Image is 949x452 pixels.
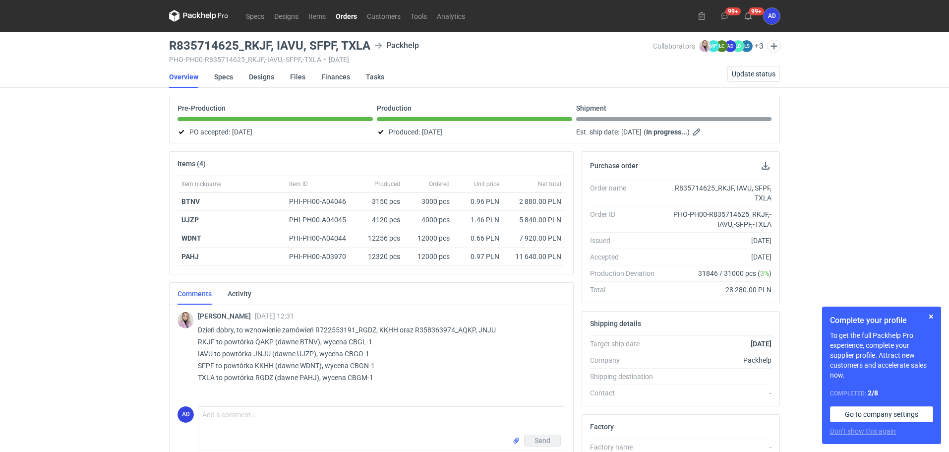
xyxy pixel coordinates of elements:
[699,40,711,52] img: Klaudia Wiśniewska
[727,66,780,82] button: Update status
[764,8,780,24] figcaption: AD
[830,315,933,326] h1: Complete your profile
[687,128,690,136] em: )
[590,442,662,452] div: Factory name
[590,339,662,349] div: Target ship date
[538,180,561,188] span: Net total
[590,372,662,382] div: Shipping destination
[507,196,561,206] div: 2 880.00 PLN
[662,285,771,295] div: 28 280.00 PLN
[590,183,662,203] div: Order name
[474,180,499,188] span: Unit price
[359,211,404,229] div: 4120 pcs
[359,229,404,248] div: 12256 pcs
[590,388,662,398] div: Contact
[169,66,198,88] a: Overview
[374,180,400,188] span: Produced
[524,435,561,447] button: Send
[331,10,362,22] a: Orders
[590,162,638,170] h2: Purchase order
[590,252,662,262] div: Accepted
[764,8,780,24] div: Anita Dolczewska
[644,128,646,136] em: (
[507,252,561,261] div: 11 640.00 PLN
[429,180,450,188] span: Ordered
[377,126,572,138] div: Produced:
[708,40,719,52] figcaption: MP
[198,312,255,320] span: [PERSON_NAME]
[289,215,356,225] div: PHI-PH00-A04045
[404,211,454,229] div: 4000 pcs
[662,388,771,398] div: -
[576,126,771,138] div: Est. ship date:
[830,406,933,422] a: Go to company settings
[232,126,252,138] span: [DATE]
[289,233,356,243] div: PHI-PH00-A04044
[406,10,432,22] a: Tools
[178,104,226,112] p: Pre-Production
[362,10,406,22] a: Customers
[303,10,331,22] a: Items
[178,160,206,168] h2: Items (4)
[178,312,194,328] div: Klaudia Wiśniewska
[717,8,733,24] button: 99+
[289,180,308,188] span: Item ID
[181,253,199,260] strong: PAHJ
[404,229,454,248] div: 12000 pcs
[366,66,384,88] a: Tasks
[458,233,499,243] div: 0.66 PLN
[507,233,561,243] div: 7 920.00 PLN
[404,248,454,266] div: 12000 pcs
[732,70,775,77] span: Update status
[741,40,753,52] figcaption: ŁS
[830,388,933,398] div: Completed:
[646,128,687,136] strong: In progress...
[751,340,771,348] strong: [DATE]
[590,209,662,229] div: Order ID
[228,283,251,305] a: Activity
[214,66,233,88] a: Specs
[269,10,303,22] a: Designs
[740,8,756,24] button: 99+
[377,104,412,112] p: Production
[255,312,294,320] span: [DATE] 12:31
[925,311,937,323] button: Skip for now
[621,126,642,138] span: [DATE]
[404,193,454,211] div: 3000 pcs
[662,355,771,365] div: Packhelp
[321,66,350,88] a: Finances
[178,406,194,423] div: Anita Dolczewska
[590,285,662,295] div: Total
[662,252,771,262] div: [DATE]
[374,40,419,52] div: Packhelp
[590,268,662,278] div: Production Deviation
[178,126,373,138] div: PO accepted:
[755,42,764,51] button: +3
[169,10,229,22] svg: Packhelp Pro
[590,320,641,327] h2: Shipping details
[359,193,404,211] div: 3150 pcs
[178,406,194,423] figcaption: AD
[181,197,200,205] strong: BTNV
[590,423,614,431] h2: Factory
[181,234,201,242] strong: WDNT
[359,248,404,266] div: 12320 pcs
[289,196,356,206] div: PHI-PH00-A04046
[198,324,557,384] p: Dzień dobry, to wznowienie zamówień R722553191_RGDZ, KKHH oraz R358363974_AQKP, JNJU RKJF to powt...
[422,126,442,138] span: [DATE]
[830,330,933,380] p: To get the full Packhelp Pro experience, complete your supplier profile. Attract new customers an...
[458,196,499,206] div: 0.96 PLN
[249,66,274,88] a: Designs
[698,268,771,278] span: 31846 / 31000 pcs ( )
[590,236,662,246] div: Issued
[716,40,728,52] figcaption: ŁC
[458,215,499,225] div: 1.46 PLN
[458,252,499,261] div: 0.97 PLN
[324,56,326,64] span: •
[662,236,771,246] div: [DATE]
[768,40,780,53] button: Edit collaborators
[662,442,771,452] div: -
[178,283,212,305] a: Comments
[534,437,550,444] span: Send
[590,355,662,365] div: Company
